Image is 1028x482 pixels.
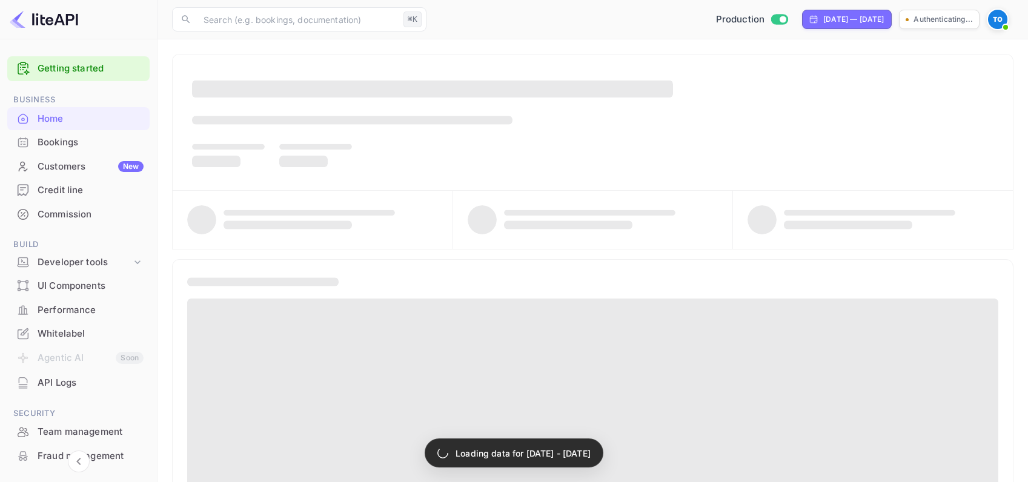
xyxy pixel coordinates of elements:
div: Fraud management [7,444,150,468]
div: Click to change the date range period [802,10,892,29]
a: Whitelabel [7,322,150,345]
a: Team management [7,420,150,443]
div: Customers [38,160,144,174]
div: Commission [7,203,150,226]
div: Performance [38,303,144,317]
div: Switch to Sandbox mode [711,13,793,27]
div: Credit line [38,183,144,197]
div: UI Components [38,279,144,293]
a: API Logs [7,371,150,394]
div: Home [38,112,144,126]
p: Loading data for [DATE] - [DATE] [456,447,591,460]
a: Home [7,107,150,130]
span: Build [7,238,150,251]
div: Whitelabel [38,327,144,341]
div: Credit line [7,179,150,202]
img: LiteAPI logo [10,10,78,29]
div: Home [7,107,150,131]
div: Developer tools [38,256,131,269]
p: Authenticating... [914,14,973,25]
a: Bookings [7,131,150,153]
button: Collapse navigation [68,451,90,472]
a: Performance [7,299,150,321]
div: Getting started [7,56,150,81]
span: Business [7,93,150,107]
div: API Logs [7,371,150,395]
div: Fraud management [38,449,144,463]
div: Team management [7,420,150,444]
div: [DATE] — [DATE] [823,14,884,25]
a: Credit line [7,179,150,201]
div: CustomersNew [7,155,150,179]
div: New [118,161,144,172]
a: Commission [7,203,150,225]
div: Bookings [38,136,144,150]
a: UI Components [7,274,150,297]
div: API Logs [38,376,144,390]
img: Tali Oussama [988,10,1007,29]
div: Commission [38,208,144,222]
a: Getting started [38,62,144,76]
input: Search (e.g. bookings, documentation) [196,7,399,31]
div: UI Components [7,274,150,298]
div: Bookings [7,131,150,154]
div: Performance [7,299,150,322]
span: Production [716,13,765,27]
a: CustomersNew [7,155,150,177]
span: Security [7,407,150,420]
div: Developer tools [7,252,150,273]
div: Team management [38,425,144,439]
div: Whitelabel [7,322,150,346]
div: ⌘K [403,12,422,27]
a: Fraud management [7,444,150,467]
